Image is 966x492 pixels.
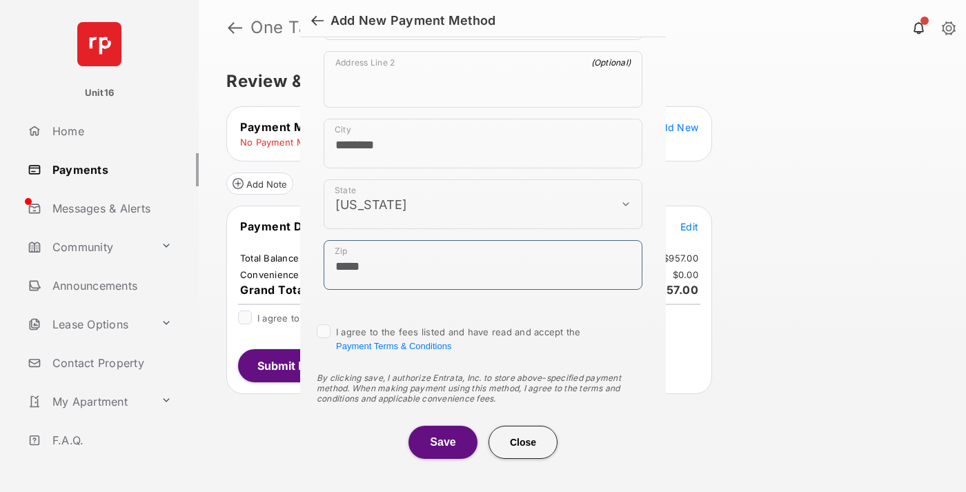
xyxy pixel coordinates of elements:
[331,13,495,28] div: Add New Payment Method
[317,373,649,404] div: By clicking save, I authorize Entrata, Inc. to store above-specified payment method. When making ...
[336,326,581,351] span: I agree to the fees listed and have read and accept the
[324,119,642,168] div: payment_method_screening[postal_addresses][locality]
[324,240,642,290] div: payment_method_screening[postal_addresses][postalCode]
[489,426,558,459] button: Close
[324,51,642,108] div: payment_method_screening[postal_addresses][addressLine2]
[408,426,477,459] button: Save
[336,341,451,351] button: I agree to the fees listed and have read and accept the
[324,179,642,229] div: payment_method_screening[postal_addresses][administrativeArea]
